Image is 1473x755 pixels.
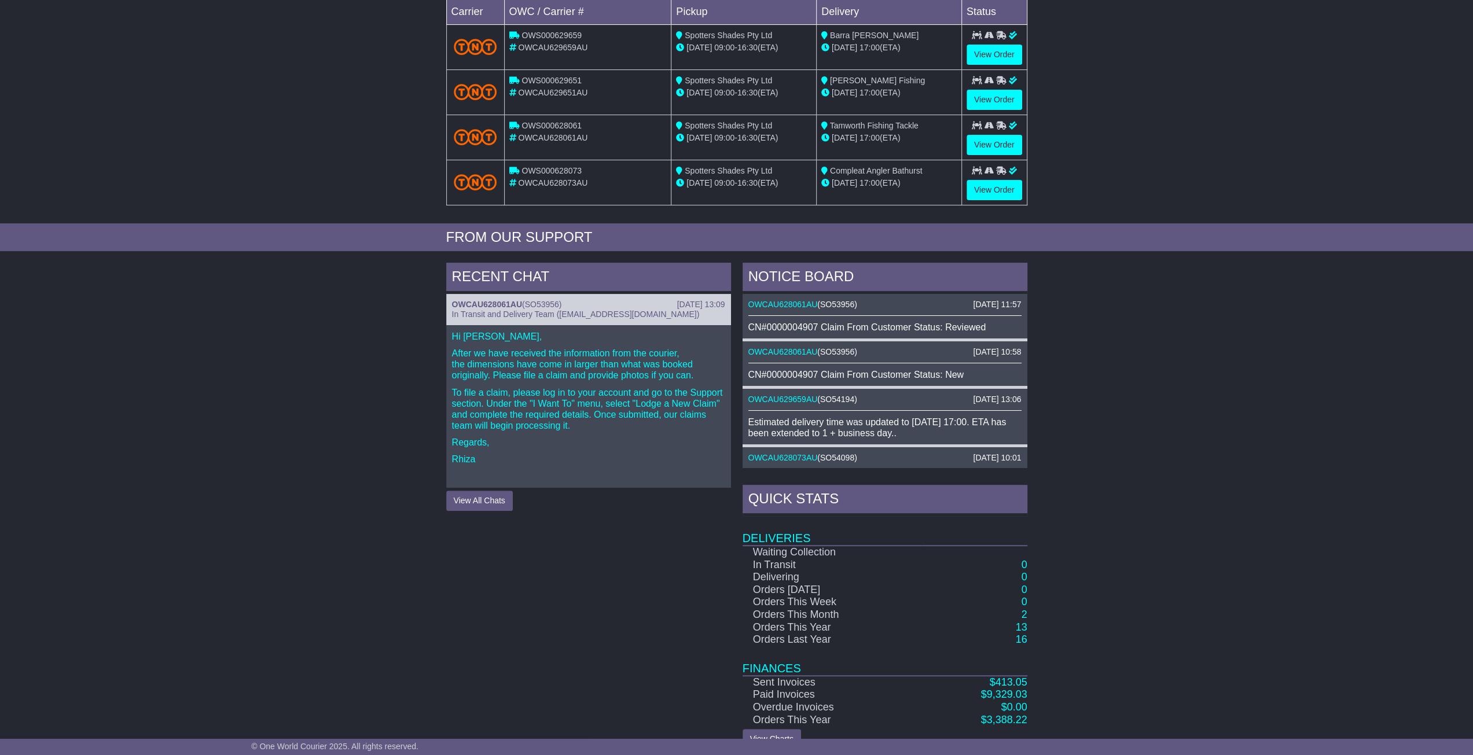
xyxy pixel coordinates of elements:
[714,43,734,52] span: 09:00
[518,178,587,187] span: OWCAU628073AU
[737,133,758,142] span: 16:30
[832,43,857,52] span: [DATE]
[452,348,725,381] p: After we have received the information from the courier, the dimensions have come in larger than ...
[452,310,700,319] span: In Transit and Delivery Team ([EMAIL_ADDRESS][DOMAIN_NAME])
[743,688,922,701] td: Paid Invoices
[820,453,854,462] span: SO54098
[748,417,1022,439] div: Estimated delivery time was updated to [DATE] 17:00. ETA has been extended to 1 + business day..
[821,42,957,54] div: (ETA)
[525,300,559,309] span: SO53956
[714,133,734,142] span: 09:00
[748,322,1022,333] div: CN#0000004907 Claim From Customer Status: Reviewed
[743,584,922,596] td: Orders [DATE]
[748,369,1022,380] div: CN#0000004907 Claim From Customer Status: New
[830,166,923,175] span: Compleat Angler Bathurst
[830,76,925,85] span: [PERSON_NAME] Fishing
[859,88,880,97] span: 17:00
[743,546,922,559] td: Waiting Collection
[676,177,811,189] div: - (ETA)
[521,166,582,175] span: OWS000628073
[446,263,731,294] div: RECENT CHAT
[980,688,1027,700] a: $9,329.03
[980,714,1027,725] a: $3,388.22
[830,121,919,130] span: Tamworth Fishing Tackle
[748,395,818,404] a: OWCAU629659AU
[973,347,1021,357] div: [DATE] 10:58
[743,729,801,749] a: View Charts
[685,31,772,40] span: Spotters Shades Pty Ltd
[521,76,582,85] span: OWS000629651
[685,76,772,85] span: Spotters Shades Pty Ltd
[743,485,1027,516] div: Quick Stats
[967,90,1022,110] a: View Order
[1021,584,1027,595] a: 0
[1001,701,1027,713] a: $0.00
[820,300,854,309] span: SO53956
[686,88,712,97] span: [DATE]
[454,129,497,145] img: TNT_Domestic.png
[737,43,758,52] span: 16:30
[743,646,1027,676] td: Finances
[743,571,922,584] td: Delivering
[821,132,957,144] div: (ETA)
[676,42,811,54] div: - (ETA)
[686,43,712,52] span: [DATE]
[686,178,712,187] span: [DATE]
[452,300,522,309] a: OWCAU628061AU
[686,133,712,142] span: [DATE]
[748,300,1022,310] div: ( )
[989,676,1027,688] a: $413.05
[973,453,1021,463] div: [DATE] 10:01
[251,742,418,751] span: © One World Courier 2025. All rights reserved.
[685,121,772,130] span: Spotters Shades Pty Ltd
[521,121,582,130] span: OWS000628061
[743,263,1027,294] div: NOTICE BOARD
[973,395,1021,404] div: [DATE] 13:06
[748,347,1022,357] div: ( )
[995,676,1027,688] span: 413.05
[743,516,1027,546] td: Deliveries
[832,133,857,142] span: [DATE]
[830,31,919,40] span: Barra [PERSON_NAME]
[820,347,854,356] span: SO53956
[518,133,587,142] span: OWCAU628061AU
[446,491,513,511] button: View All Chats
[967,45,1022,65] a: View Order
[518,88,587,97] span: OWCAU629651AU
[743,609,922,621] td: Orders This Month
[446,229,1027,246] div: FROM OUR SUPPORT
[1021,596,1027,607] a: 0
[832,88,857,97] span: [DATE]
[1021,559,1027,570] a: 0
[967,180,1022,200] a: View Order
[452,300,725,310] div: ( )
[1015,621,1027,633] a: 13
[743,701,922,714] td: Overdue Invoices
[743,596,922,609] td: Orders This Week
[454,39,497,54] img: TNT_Domestic.png
[452,331,725,342] p: Hi [PERSON_NAME],
[676,87,811,99] div: - (ETA)
[452,437,725,448] p: Regards,
[685,166,772,175] span: Spotters Shades Pty Ltd
[743,634,922,646] td: Orders Last Year
[859,178,880,187] span: 17:00
[1021,609,1027,620] a: 2
[748,395,1022,404] div: ( )
[714,88,734,97] span: 09:00
[821,177,957,189] div: (ETA)
[743,559,922,572] td: In Transit
[743,714,922,727] td: Orders This Year
[714,178,734,187] span: 09:00
[452,387,725,432] p: To file a claim, please log in to your account and go to the Support section. Under the "I Want T...
[1021,571,1027,583] a: 0
[986,688,1027,700] span: 9,329.03
[859,43,880,52] span: 17:00
[748,453,1022,463] div: ( )
[821,87,957,99] div: (ETA)
[748,347,818,356] a: OWCAU628061AU
[737,88,758,97] span: 16:30
[737,178,758,187] span: 16:30
[454,84,497,100] img: TNT_Domestic.png
[521,31,582,40] span: OWS000629659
